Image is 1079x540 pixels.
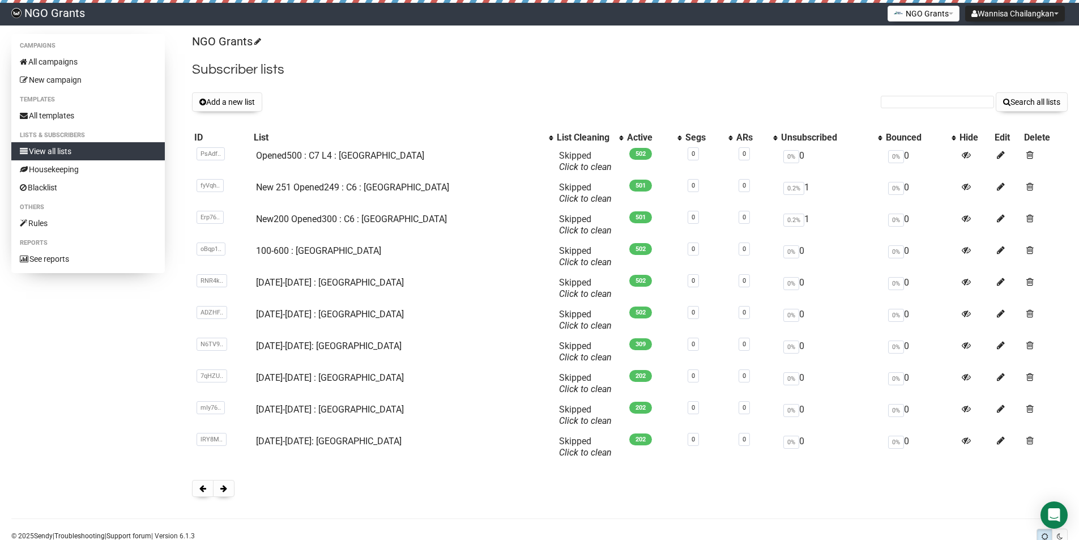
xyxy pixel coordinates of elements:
[559,161,612,172] a: Click to clean
[197,338,227,351] span: N6TV9..
[884,304,957,336] td: 0
[629,402,652,414] span: 202
[559,447,612,458] a: Click to clean
[888,150,904,163] span: 0%
[743,372,746,380] a: 0
[251,130,555,146] th: List: No sort applied, activate to apply an ascending sort
[559,257,612,267] a: Click to clean
[559,352,612,363] a: Click to clean
[779,177,883,209] td: 1
[779,241,883,273] td: 0
[559,320,612,331] a: Click to clean
[992,130,1022,146] th: Edit: No sort applied, sorting is disabled
[779,146,883,177] td: 0
[888,309,904,322] span: 0%
[559,288,612,299] a: Click to clean
[11,214,165,232] a: Rules
[11,107,165,125] a: All templates
[683,130,734,146] th: Segs: No sort applied, activate to apply an ascending sort
[1022,130,1068,146] th: Delete: No sort applied, sorting is disabled
[888,372,904,385] span: 0%
[559,372,612,394] span: Skipped
[11,71,165,89] a: New campaign
[884,146,957,177] td: 0
[629,433,652,445] span: 202
[559,309,612,331] span: Skipped
[559,150,612,172] span: Skipped
[256,277,404,288] a: [DATE]-[DATE] : [GEOGRAPHIC_DATA]
[11,129,165,142] li: Lists & subscribers
[34,532,53,540] a: Sendy
[629,148,652,160] span: 502
[559,245,612,267] span: Skipped
[743,309,746,316] a: 0
[884,399,957,431] td: 0
[996,92,1068,112] button: Search all lists
[256,245,381,256] a: 100-600 : [GEOGRAPHIC_DATA]
[629,338,652,350] span: 309
[197,147,225,160] span: PsAdf..
[629,370,652,382] span: 202
[888,277,904,290] span: 0%
[779,130,883,146] th: Unsubscribed: No sort applied, activate to apply an ascending sort
[11,142,165,160] a: View all lists
[1040,501,1068,529] div: Open Intercom Messenger
[559,182,612,204] span: Skipped
[884,368,957,399] td: 0
[629,243,652,255] span: 502
[783,404,799,417] span: 0%
[959,132,990,143] div: Hide
[197,243,225,256] span: oBqp1..
[197,433,227,446] span: lRY8M..
[685,132,723,143] div: Segs
[559,404,612,426] span: Skipped
[256,404,404,415] a: [DATE]-[DATE] : [GEOGRAPHIC_DATA]
[11,201,165,214] li: Others
[197,401,225,414] span: mIy76..
[54,532,105,540] a: Troubleshooting
[555,130,625,146] th: List Cleaning: No sort applied, activate to apply an ascending sort
[736,132,767,143] div: ARs
[197,211,224,224] span: Erp76..
[783,245,799,258] span: 0%
[254,132,543,143] div: List
[783,214,804,227] span: 0.2%
[629,275,652,287] span: 502
[629,307,652,318] span: 502
[106,532,151,540] a: Support forum
[783,182,804,195] span: 0.2%
[783,372,799,385] span: 0%
[194,132,249,143] div: ID
[11,160,165,178] a: Housekeeping
[197,179,224,192] span: fyVqh..
[781,132,872,143] div: Unsubscribed
[692,436,695,443] a: 0
[743,404,746,411] a: 0
[559,415,612,426] a: Click to clean
[888,245,904,258] span: 0%
[692,150,695,158] a: 0
[743,182,746,189] a: 0
[256,150,424,161] a: Opened500 : C7 L4 : [GEOGRAPHIC_DATA]
[743,277,746,284] a: 0
[779,209,883,241] td: 1
[743,150,746,158] a: 0
[743,436,746,443] a: 0
[779,304,883,336] td: 0
[886,132,946,143] div: Bounced
[884,273,957,304] td: 0
[559,193,612,204] a: Click to clean
[884,431,957,463] td: 0
[197,369,227,382] span: 7qHZU..
[888,214,904,227] span: 0%
[629,180,652,192] span: 501
[783,309,799,322] span: 0%
[995,132,1020,143] div: Edit
[888,341,904,354] span: 0%
[884,241,957,273] td: 0
[256,182,449,193] a: New 251 Opened249 : C6 : [GEOGRAPHIC_DATA]
[692,182,695,189] a: 0
[692,309,695,316] a: 0
[627,132,672,143] div: Active
[884,336,957,368] td: 0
